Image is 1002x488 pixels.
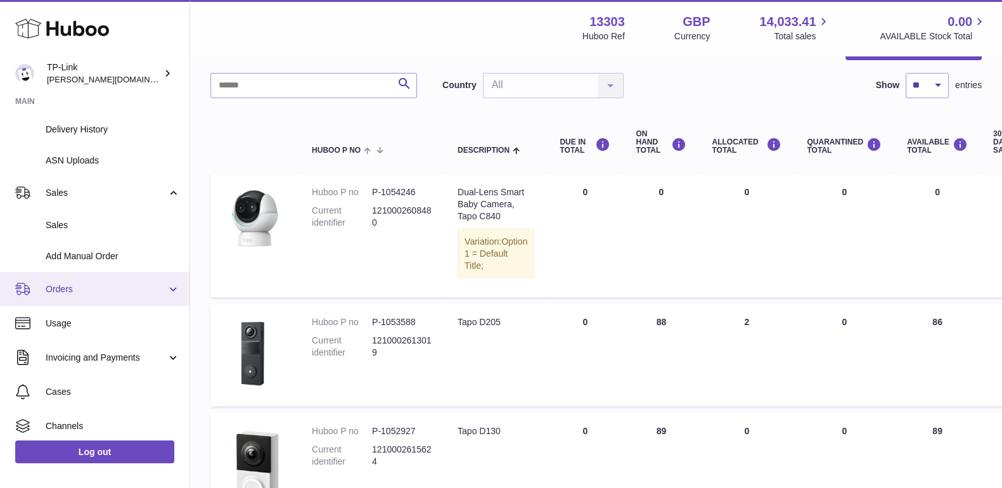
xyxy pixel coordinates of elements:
[372,205,432,229] dd: 1210002608480
[880,13,987,42] a: 0.00 AVAILABLE Stock Total
[372,425,432,437] dd: P-1052927
[47,74,320,84] span: [PERSON_NAME][DOMAIN_NAME][EMAIL_ADDRESS][DOMAIN_NAME]
[15,440,174,463] a: Log out
[458,316,534,328] div: Tapo D205
[907,138,968,155] div: AVAILABLE Total
[223,316,286,390] img: product image
[674,30,710,42] div: Currency
[623,304,699,406] td: 88
[712,138,781,155] div: ALLOCATED Total
[442,79,477,91] label: Country
[465,236,527,271] span: Option 1 = Default Title;
[880,30,987,42] span: AVAILABLE Stock Total
[547,304,623,406] td: 0
[15,64,34,83] img: susie.li@tp-link.com
[372,186,432,198] dd: P-1054246
[46,187,167,199] span: Sales
[46,318,180,330] span: Usage
[759,13,830,42] a: 14,033.41 Total sales
[312,425,372,437] dt: Huboo P no
[955,79,982,91] span: entries
[894,304,980,406] td: 86
[699,304,794,406] td: 2
[312,146,361,155] span: Huboo P no
[458,186,534,222] div: Dual-Lens Smart Baby Camera, Tapo C840
[312,335,372,359] dt: Current identifier
[312,205,372,229] dt: Current identifier
[842,187,847,197] span: 0
[560,138,610,155] div: DUE IN TOTAL
[947,13,972,30] span: 0.00
[582,30,625,42] div: Huboo Ref
[458,229,534,279] div: Variation:
[46,386,180,398] span: Cases
[372,335,432,359] dd: 1210002613019
[46,124,180,136] span: Delivery History
[46,219,180,231] span: Sales
[842,426,847,436] span: 0
[312,316,372,328] dt: Huboo P no
[46,420,180,432] span: Channels
[894,174,980,297] td: 0
[46,283,167,295] span: Orders
[312,186,372,198] dt: Huboo P no
[699,174,794,297] td: 0
[372,316,432,328] dd: P-1053588
[46,250,180,262] span: Add Manual Order
[807,138,882,155] div: QUARANTINED Total
[759,13,816,30] span: 14,033.41
[223,186,286,250] img: product image
[47,61,161,86] div: TP-Link
[876,79,899,91] label: Show
[623,174,699,297] td: 0
[683,13,710,30] strong: GBP
[312,444,372,468] dt: Current identifier
[842,317,847,327] span: 0
[458,146,510,155] span: Description
[774,30,830,42] span: Total sales
[372,444,432,468] dd: 1210002615624
[547,174,623,297] td: 0
[458,425,534,437] div: Tapo D130
[46,155,180,167] span: ASN Uploads
[589,13,625,30] strong: 13303
[636,130,686,155] div: ON HAND Total
[46,352,167,364] span: Invoicing and Payments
